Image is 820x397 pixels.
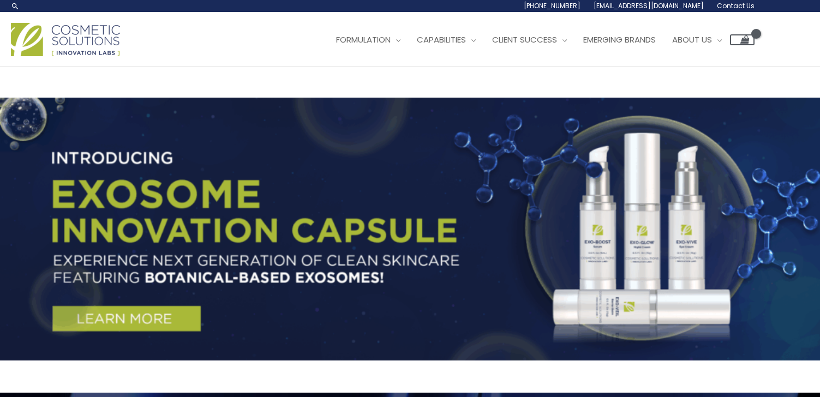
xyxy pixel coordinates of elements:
img: Cosmetic Solutions Logo [11,23,120,56]
a: Capabilities [409,23,484,56]
a: Search icon link [11,2,20,10]
nav: Site Navigation [320,23,755,56]
span: [PHONE_NUMBER] [524,1,580,10]
span: Client Success [492,34,557,45]
a: View Shopping Cart, empty [730,34,755,45]
span: [EMAIL_ADDRESS][DOMAIN_NAME] [594,1,704,10]
a: Formulation [328,23,409,56]
span: Formulation [336,34,391,45]
span: About Us [672,34,712,45]
span: Contact Us [717,1,755,10]
a: Emerging Brands [575,23,664,56]
a: About Us [664,23,730,56]
span: Capabilities [417,34,466,45]
a: Client Success [484,23,575,56]
span: Emerging Brands [583,34,656,45]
